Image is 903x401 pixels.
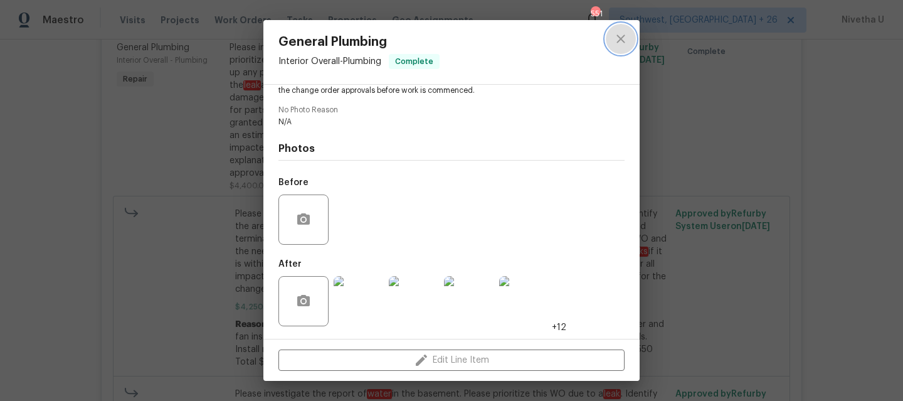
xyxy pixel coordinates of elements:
h5: Before [278,178,309,187]
div: 551 [591,8,599,20]
span: Complete [390,55,438,68]
button: close [606,24,636,54]
span: Interior Overall - Plumbing [278,57,381,66]
h5: After [278,260,302,269]
span: General Plumbing [278,35,440,49]
span: No Photo Reason [278,106,625,114]
h4: Photos [278,142,625,155]
span: +12 [552,321,566,334]
span: N/A [278,117,590,127]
